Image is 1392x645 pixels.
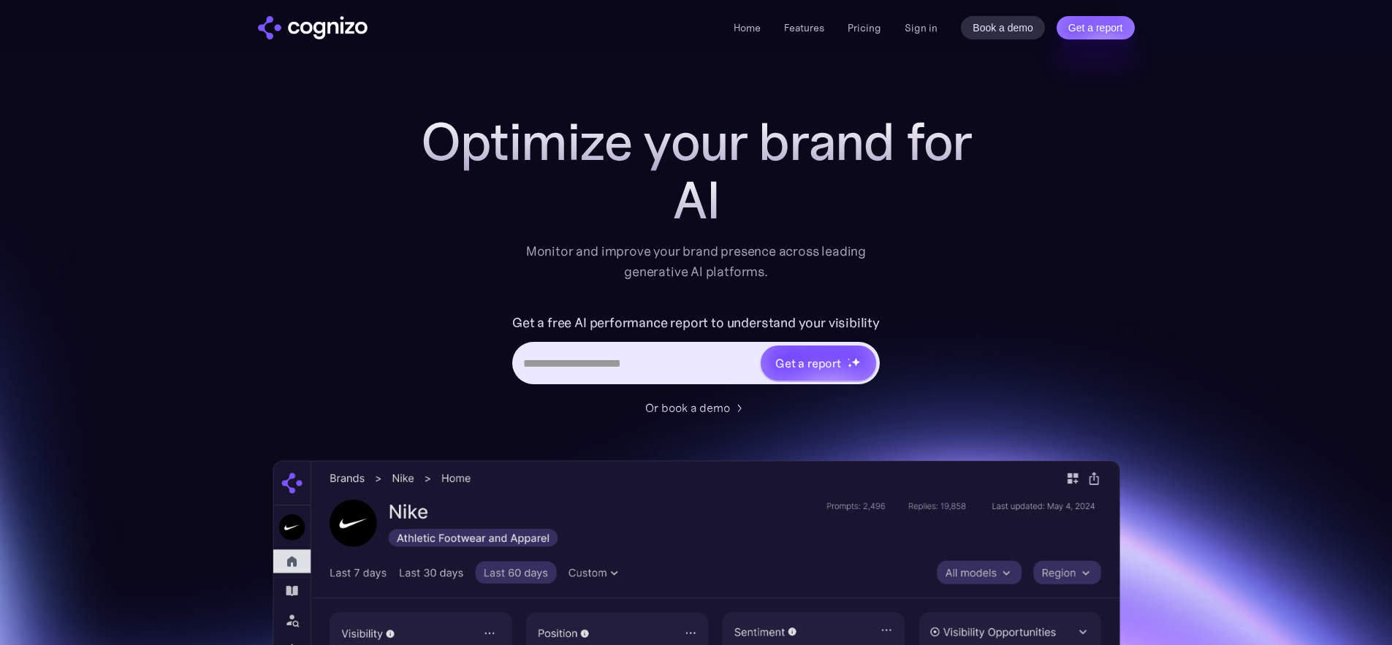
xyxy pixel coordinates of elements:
[645,399,730,416] div: Or book a demo
[848,363,853,368] img: star
[961,16,1045,39] a: Book a demo
[851,357,861,367] img: star
[848,21,881,34] a: Pricing
[734,21,761,34] a: Home
[905,19,937,37] a: Sign in
[258,16,368,39] img: cognizo logo
[517,241,876,282] div: Monitor and improve your brand presence across leading generative AI platforms.
[404,171,989,229] div: AI
[1057,16,1135,39] a: Get a report
[512,311,880,335] label: Get a free AI performance report to understand your visibility
[645,399,748,416] a: Or book a demo
[784,21,824,34] a: Features
[759,344,878,382] a: Get a reportstarstarstar
[775,354,841,372] div: Get a report
[848,358,850,360] img: star
[258,16,368,39] a: home
[404,112,989,171] h1: Optimize your brand for
[512,311,880,392] form: Hero URL Input Form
